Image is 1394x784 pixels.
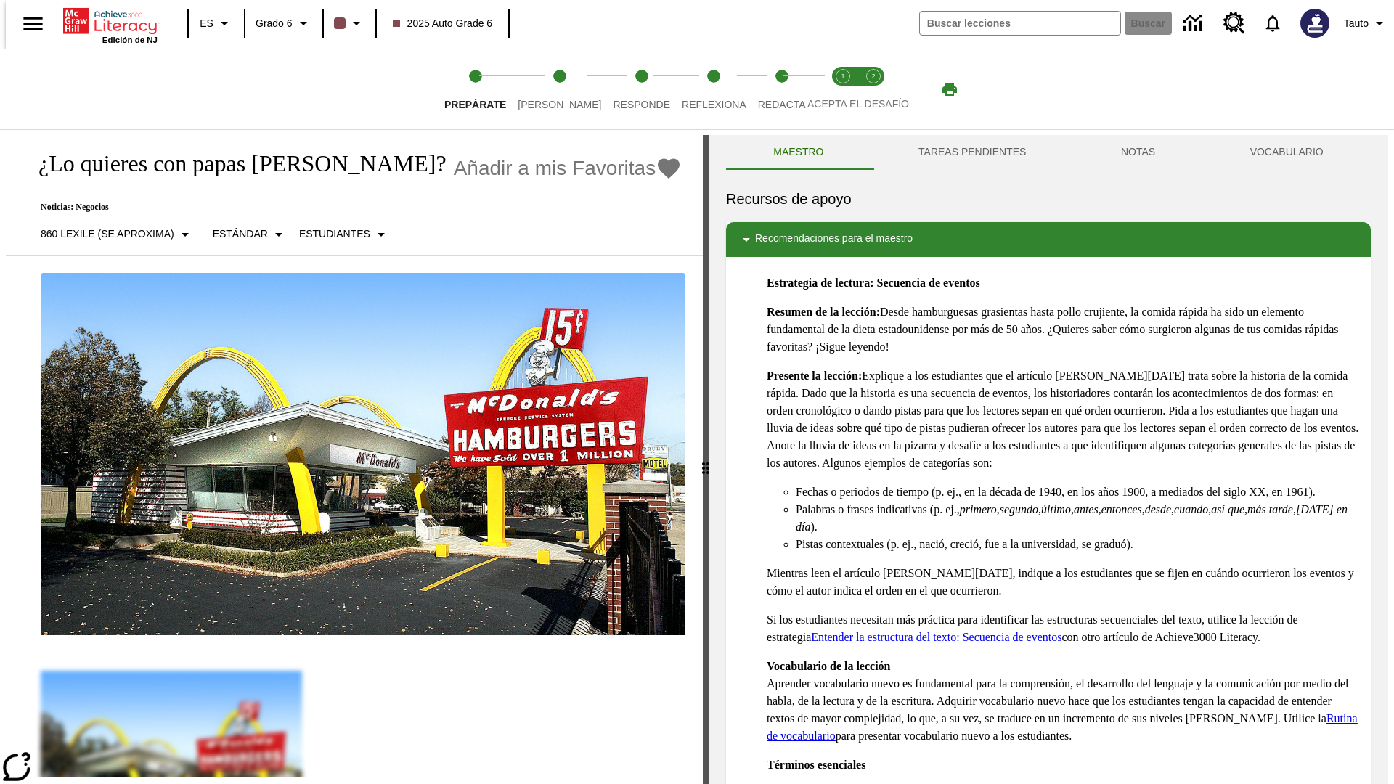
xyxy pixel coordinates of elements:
p: Noticias: Negocios [23,202,682,213]
button: Responde step 3 of 5 [601,49,682,129]
span: Redacta [758,99,806,110]
strong: Términos esenciales [767,759,865,771]
span: ACEPTA EL DESAFÍO [807,98,909,110]
span: Grado 6 [256,16,293,31]
p: 860 Lexile (Se aproxima) [41,226,174,242]
em: desde [1145,503,1171,515]
p: Mientras leen el artículo [PERSON_NAME][DATE], indique a los estudiantes que se fijen en cuándo o... [767,565,1359,600]
button: VOCABULARIO [1202,135,1371,170]
p: Estándar [213,226,268,242]
strong: Vocabulario de la lección [767,660,891,672]
button: Imprimir [926,76,973,102]
span: Reflexiona [682,99,746,110]
p: Estudiantes [299,226,370,242]
button: TAREAS PENDIENTES [871,135,1074,170]
strong: Resumen de la lección: [767,306,880,318]
a: Entender la estructura del texto: Secuencia de eventos [811,631,1061,643]
button: Lenguaje: ES, Selecciona un idioma [193,10,240,36]
h1: ¿Lo quieres con papas [PERSON_NAME]? [23,150,447,177]
li: Fechas o periodos de tiempo (p. ej., en la década de 1940, en los años 1900, a mediados del siglo... [796,483,1359,501]
em: más tarde [1247,503,1293,515]
span: ES [200,16,213,31]
span: Tauto [1344,16,1369,31]
button: Acepta el desafío lee step 1 of 2 [822,49,864,129]
p: Desde hamburguesas grasientas hasta pollo crujiente, la comida rápida ha sido un elemento fundame... [767,303,1359,356]
li: Pistas contextuales (p. ej., nació, creció, fue a la universidad, se graduó). [796,536,1359,553]
text: 2 [871,73,875,80]
a: Notificaciones [1254,4,1292,42]
div: activity [709,135,1388,784]
p: Explique a los estudiantes que el artículo [PERSON_NAME][DATE] trata sobre la historia de la comi... [767,367,1359,472]
p: Si los estudiantes necesitan más práctica para identificar las estructuras secuenciales del texto... [767,611,1359,646]
span: Añadir a mis Favoritas [454,157,656,180]
p: Recomendaciones para el maestro [755,231,913,248]
span: Prepárate [444,99,506,110]
strong: Presente la lección: [767,369,862,382]
button: El color de la clase es café oscuro. Cambiar el color de la clase. [328,10,371,36]
img: Avatar [1300,9,1329,38]
button: Reflexiona step 4 of 5 [670,49,758,129]
li: Palabras o frases indicativas (p. ej., , , , , , , , , , ). [796,501,1359,536]
em: cuando [1174,503,1208,515]
span: [PERSON_NAME] [518,99,601,110]
img: Uno de los primeros locales de McDonald's, con el icónico letrero rojo y los arcos amarillos. [41,273,685,636]
em: así que [1211,503,1244,515]
button: Tipo de apoyo, Estándar [207,221,293,248]
button: Seleccione Lexile, 860 Lexile (Se aproxima) [35,221,200,248]
button: Redacta step 5 of 5 [746,49,818,129]
div: Pulsa la tecla de intro o la barra espaciadora y luego presiona las flechas de derecha e izquierd... [703,135,709,784]
button: Prepárate step 1 of 5 [433,49,518,129]
a: Centro de información [1175,4,1215,44]
button: NOTAS [1074,135,1203,170]
button: Lee step 2 of 5 [506,49,613,129]
button: Añadir a mis Favoritas - ¿Lo quieres con papas fritas? [454,155,682,181]
em: entonces [1101,503,1142,515]
em: último [1041,503,1071,515]
text: 1 [841,73,844,80]
a: Centro de recursos, Se abrirá en una pestaña nueva. [1215,4,1254,43]
input: Buscar campo [920,12,1120,35]
button: Acepta el desafío contesta step 2 of 2 [852,49,894,129]
div: Recomendaciones para el maestro [726,222,1371,257]
h6: Recursos de apoyo [726,187,1371,211]
button: Escoja un nuevo avatar [1292,4,1338,42]
div: reading [6,135,703,777]
button: Abrir el menú lateral [12,2,54,45]
button: Grado: Grado 6, Elige un grado [250,10,318,36]
button: Perfil/Configuración [1338,10,1394,36]
button: Maestro [726,135,871,170]
p: Aprender vocabulario nuevo es fundamental para la comprensión, el desarrollo del lenguaje y la co... [767,658,1359,745]
div: Instructional Panel Tabs [726,135,1371,170]
em: primero [960,503,997,515]
em: segundo [1000,503,1038,515]
strong: Estrategia de lectura: Secuencia de eventos [767,277,980,289]
span: Edición de NJ [102,36,158,44]
button: Seleccionar estudiante [293,221,396,248]
span: 2025 Auto Grade 6 [393,16,493,31]
span: Responde [613,99,670,110]
em: antes [1074,503,1099,515]
div: Portada [63,5,158,44]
